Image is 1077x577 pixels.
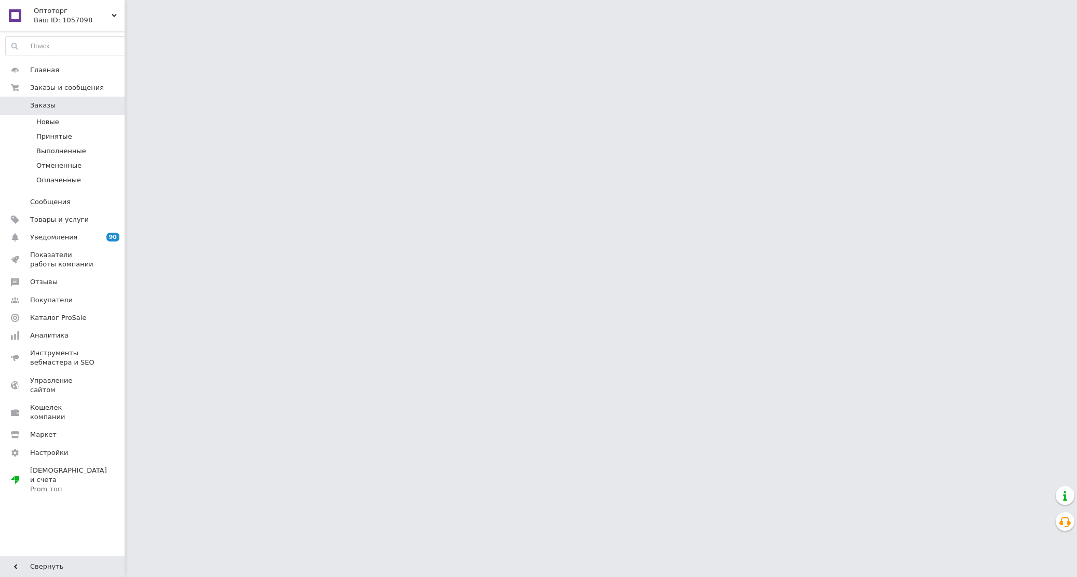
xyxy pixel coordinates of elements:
[36,176,81,185] span: Оплаченные
[30,430,57,439] span: Маркет
[30,83,104,92] span: Заказы и сообщения
[30,277,58,287] span: Отзывы
[30,376,96,395] span: Управление сайтом
[30,101,56,110] span: Заказы
[36,117,59,127] span: Новые
[6,37,129,56] input: Поиск
[30,65,59,75] span: Главная
[30,331,69,340] span: Аналитика
[30,313,86,323] span: Каталог ProSale
[36,161,81,170] span: Отмененные
[30,466,107,494] span: [DEMOGRAPHIC_DATA] и счета
[30,296,73,305] span: Покупатели
[30,250,96,269] span: Показатели работы компании
[30,348,96,367] span: Инструменты вебмастера и SEO
[36,146,86,156] span: Выполненные
[30,485,107,494] div: Prom топ
[30,403,96,422] span: Кошелек компании
[30,197,71,207] span: Сообщения
[106,233,119,241] span: 90
[30,215,89,224] span: Товары и услуги
[30,448,68,458] span: Настройки
[34,16,125,25] div: Ваш ID: 1057098
[36,132,72,141] span: Принятые
[34,6,112,16] span: Оптоторг
[30,233,77,242] span: Уведомления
